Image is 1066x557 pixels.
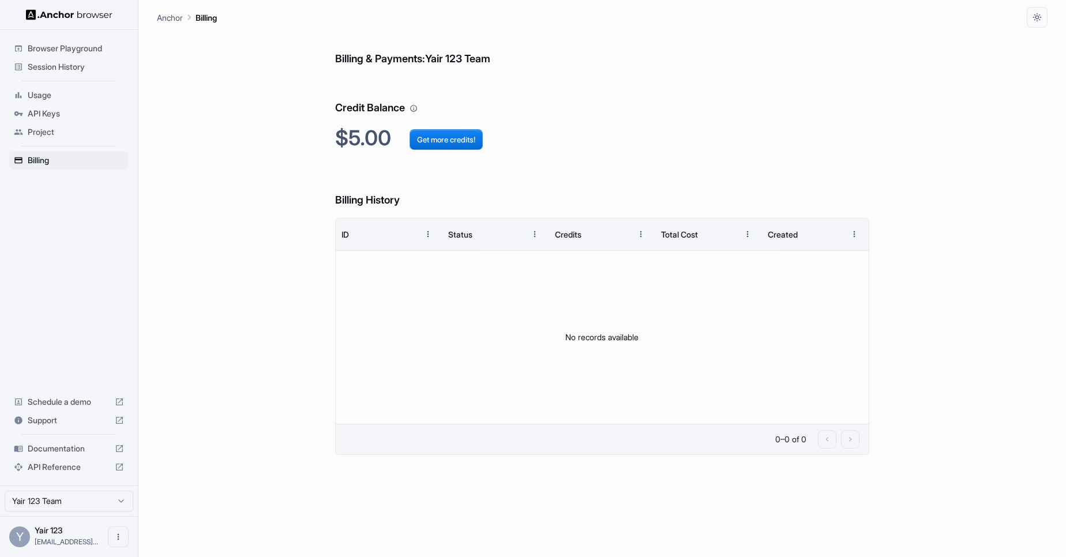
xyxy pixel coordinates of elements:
div: Documentation [9,439,129,458]
h6: Credit Balance [335,77,869,116]
span: yairasif@gmail.com [35,537,98,546]
button: Sort [504,224,524,244]
svg: Your credit balance will be consumed as you use the API. Visit the usage page to view a breakdown... [410,104,418,112]
h6: Billing & Payments: Yair 123 Team [335,28,869,67]
h6: Billing History [335,169,869,209]
button: Sort [823,224,844,244]
span: Yair 123 [35,525,63,535]
button: Get more credits! [410,129,483,150]
div: Support [9,411,129,430]
div: Project [9,123,129,141]
div: Schedule a demo [9,393,129,411]
div: Billing [9,151,129,170]
h2: $5.00 [335,126,869,150]
div: Credits [555,229,581,239]
div: Browser Playground [9,39,129,58]
span: Usage [28,89,124,101]
button: Menu [630,224,651,244]
span: Browser Playground [28,43,124,54]
div: API Reference [9,458,129,476]
span: Schedule a demo [28,396,110,408]
span: Project [28,126,124,138]
nav: breadcrumb [157,11,217,24]
p: Anchor [157,12,183,24]
div: API Keys [9,104,129,123]
button: Menu [844,224,865,244]
span: Support [28,415,110,426]
button: Sort [716,224,737,244]
span: Billing [28,155,124,166]
span: API Keys [28,108,124,119]
div: Status [448,229,472,239]
div: Created [768,229,798,239]
div: Total Cost [661,229,698,239]
button: Menu [737,224,758,244]
div: Y [9,526,30,547]
div: Usage [9,86,129,104]
span: Session History [28,61,124,73]
div: Session History [9,58,129,76]
span: Documentation [28,443,110,454]
div: ID [341,229,349,239]
img: Anchor Logo [26,9,112,20]
button: Menu [418,224,438,244]
button: Menu [524,224,545,244]
button: Sort [397,224,418,244]
p: Billing [196,12,217,24]
p: 0–0 of 0 [775,434,806,445]
span: API Reference [28,461,110,473]
div: No records available [336,251,869,424]
button: Sort [610,224,630,244]
button: Open menu [108,526,129,547]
